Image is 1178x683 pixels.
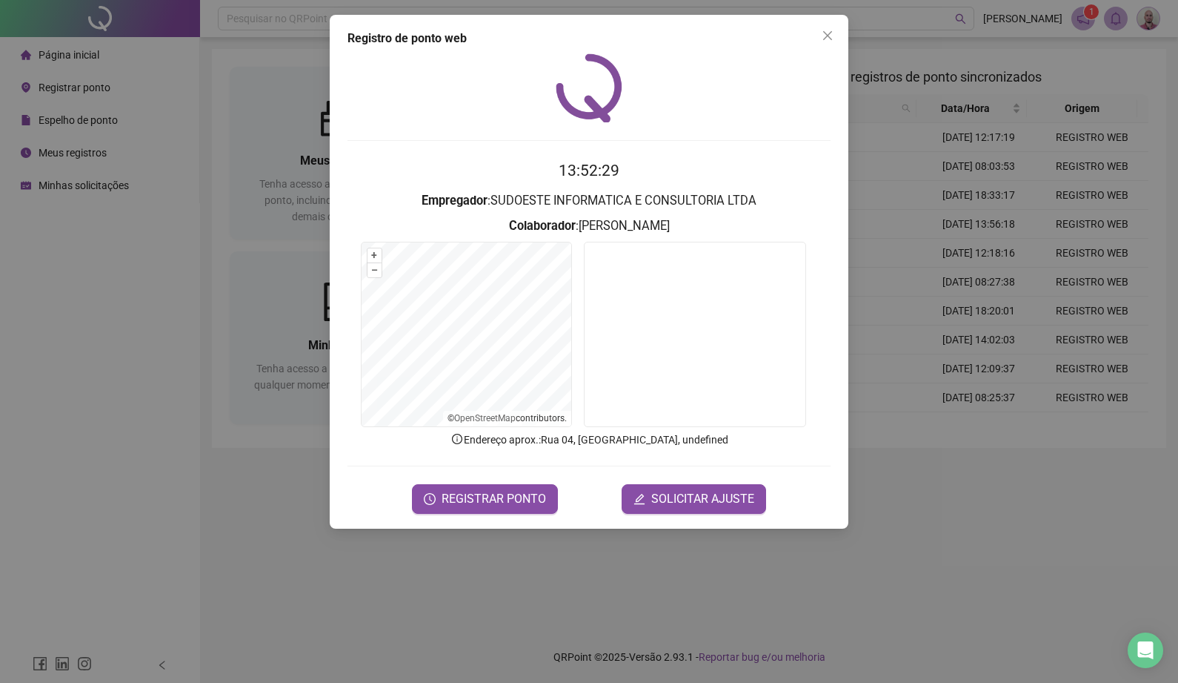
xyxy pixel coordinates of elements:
[509,219,576,233] strong: Colaborador
[442,490,546,508] span: REGISTRAR PONTO
[1128,633,1163,668] div: Open Intercom Messenger
[559,162,619,179] time: 13:52:29
[347,432,831,448] p: Endereço aprox. : Rua 04, [GEOGRAPHIC_DATA], undefined
[367,263,382,277] button: –
[633,493,645,505] span: edit
[422,194,487,208] strong: Empregador
[347,30,831,47] div: Registro de ponto web
[622,484,766,514] button: editSOLICITAR AJUSTE
[450,432,464,446] span: info-circle
[367,248,382,263] button: +
[556,53,622,122] img: QRPoint
[651,490,754,508] span: SOLICITAR AJUSTE
[412,484,558,514] button: REGISTRAR PONTO
[424,493,436,505] span: clock-circle
[347,191,831,211] h3: : SUDOESTE INFORMATICA E CONSULTORIA LTDA
[454,413,516,423] a: OpenStreetMap
[816,24,839,47] button: Close
[347,217,831,236] h3: : [PERSON_NAME]
[447,413,567,423] li: © contributors.
[822,30,833,42] span: close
